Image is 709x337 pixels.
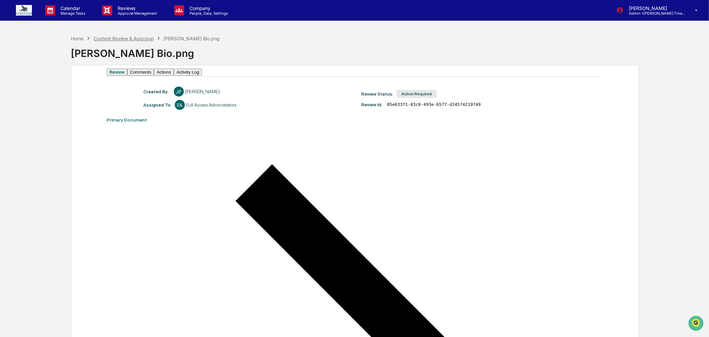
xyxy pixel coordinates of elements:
[107,69,127,76] button: Review
[185,89,220,94] div: [PERSON_NAME]
[184,11,231,16] p: People, Data, Settings
[4,124,46,136] a: 🖐️Preclearance
[46,124,85,136] a: 🗄️Attestations
[624,5,685,11] p: [PERSON_NAME]
[112,11,161,16] p: Approval Management
[7,127,12,133] div: 🖐️
[175,100,185,110] div: FA
[127,69,154,76] button: Comments
[387,102,481,107] span: 85e63371-83c6-493e-b577-d24574219749
[55,5,89,11] p: Calendar
[624,11,685,16] p: Admin • [PERSON_NAME] Financial Group
[71,42,709,59] div: [PERSON_NAME] Bio.png
[143,102,172,108] div: Assigned To:
[71,36,83,41] div: Home
[7,57,121,67] p: How can we help?
[112,5,161,11] p: Reviews
[66,156,80,161] span: Pylon
[23,94,109,100] div: Start new chat
[174,87,184,97] div: JP
[47,155,80,161] a: Powered byPylon
[7,94,19,106] img: 1746055101610-c473b297-6a78-478c-a979-82029cc54cd1
[688,315,706,333] iframe: Open customer support
[164,36,220,41] div: [PERSON_NAME] Bio.png
[55,11,89,16] p: Manage Tasks
[94,36,154,41] div: Content Review & Approval
[174,69,202,76] button: Activity Log
[361,91,393,97] div: Review Status:
[17,73,110,80] input: Clear
[107,69,603,76] div: secondary tabs example
[7,140,12,145] div: 🔎
[113,96,121,104] button: Start new chat
[107,117,147,123] span: Primary Document
[397,90,437,98] div: Action Required
[48,127,54,133] div: 🗄️
[13,139,42,146] span: Data Lookup
[154,69,174,76] button: Actions
[143,89,171,94] div: Created By: ‎ ‎
[4,137,45,149] a: 🔎Data Lookup
[361,102,382,107] div: Review Id:
[186,102,236,108] div: Full Access Administrators
[23,100,84,106] div: We're available if you need us!
[55,127,82,133] span: Attestations
[16,5,32,16] img: logo
[13,127,43,133] span: Preclearance
[7,37,20,50] img: Greenboard
[184,5,231,11] p: Company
